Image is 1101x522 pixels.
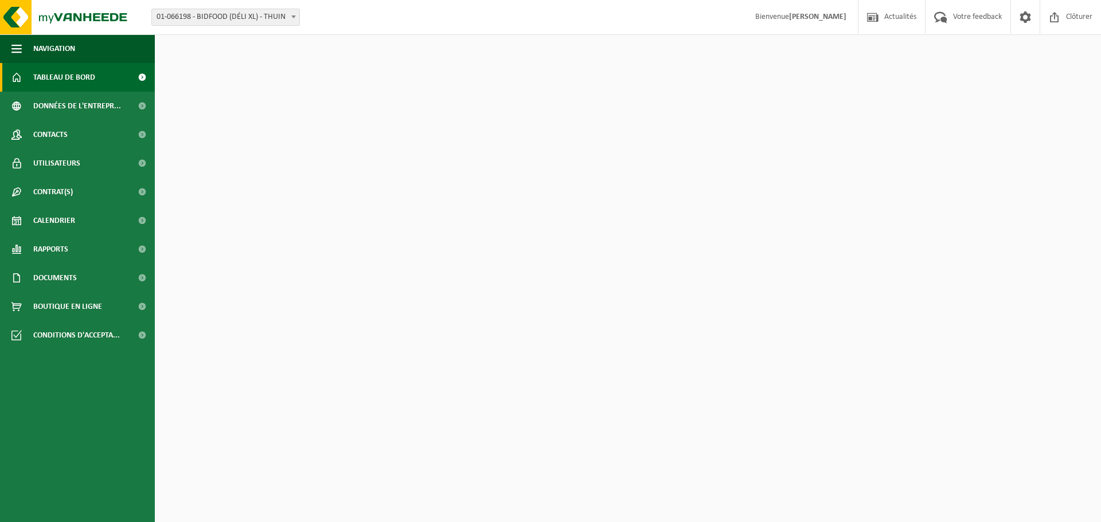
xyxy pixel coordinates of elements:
span: Rapports [33,235,68,264]
span: Utilisateurs [33,149,80,178]
span: Navigation [33,34,75,63]
span: 01-066198 - BIDFOOD (DÉLI XL) - THUIN [152,9,299,25]
span: Données de l'entrepr... [33,92,121,120]
span: Contrat(s) [33,178,73,206]
span: Conditions d'accepta... [33,321,120,350]
span: Calendrier [33,206,75,235]
span: Tableau de bord [33,63,95,92]
span: 01-066198 - BIDFOOD (DÉLI XL) - THUIN [151,9,300,26]
span: Boutique en ligne [33,292,102,321]
span: Contacts [33,120,68,149]
strong: [PERSON_NAME] [789,13,846,21]
span: Documents [33,264,77,292]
